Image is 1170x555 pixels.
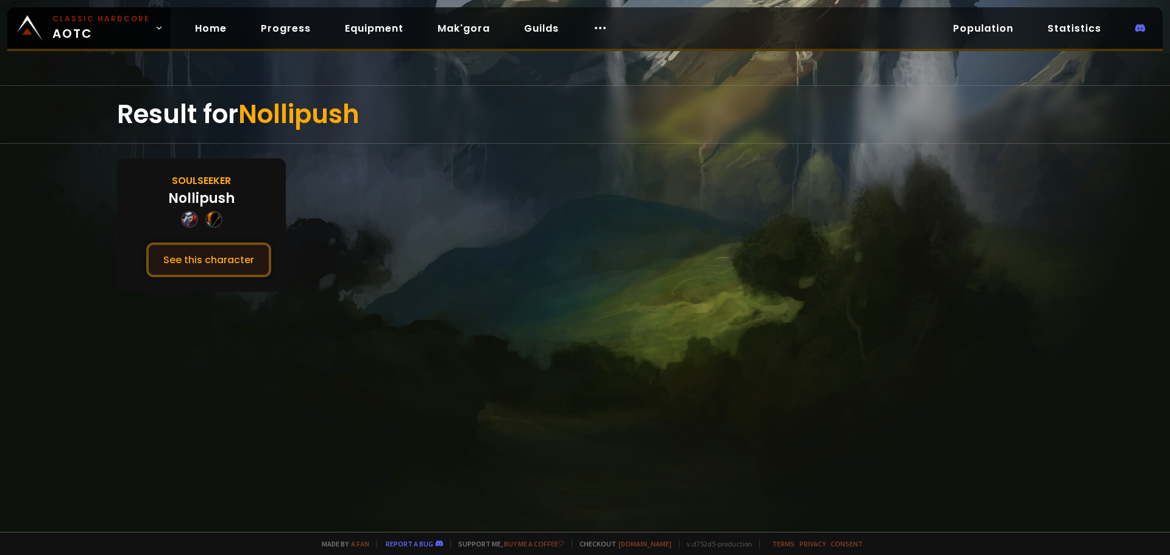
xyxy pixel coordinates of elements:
[514,16,569,41] a: Guilds
[52,13,150,43] span: AOTC
[7,7,171,49] a: Classic HardcoreAOTC
[572,539,672,548] span: Checkout
[619,539,672,548] a: [DOMAIN_NAME]
[172,173,231,188] div: Soulseeker
[450,539,564,548] span: Support me,
[772,539,795,548] a: Terms
[679,539,752,548] span: v. d752d5 - production
[117,86,1053,143] div: Result for
[386,539,433,548] a: Report a bug
[943,16,1023,41] a: Population
[52,13,150,24] small: Classic Hardcore
[351,539,369,548] a: a fan
[238,96,360,132] span: Nollipush
[146,242,271,277] button: See this character
[314,539,369,548] span: Made by
[799,539,826,548] a: Privacy
[504,539,564,548] a: Buy me a coffee
[1038,16,1111,41] a: Statistics
[831,539,863,548] a: Consent
[251,16,321,41] a: Progress
[428,16,500,41] a: Mak'gora
[185,16,236,41] a: Home
[168,188,235,208] div: Nollipush
[335,16,413,41] a: Equipment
